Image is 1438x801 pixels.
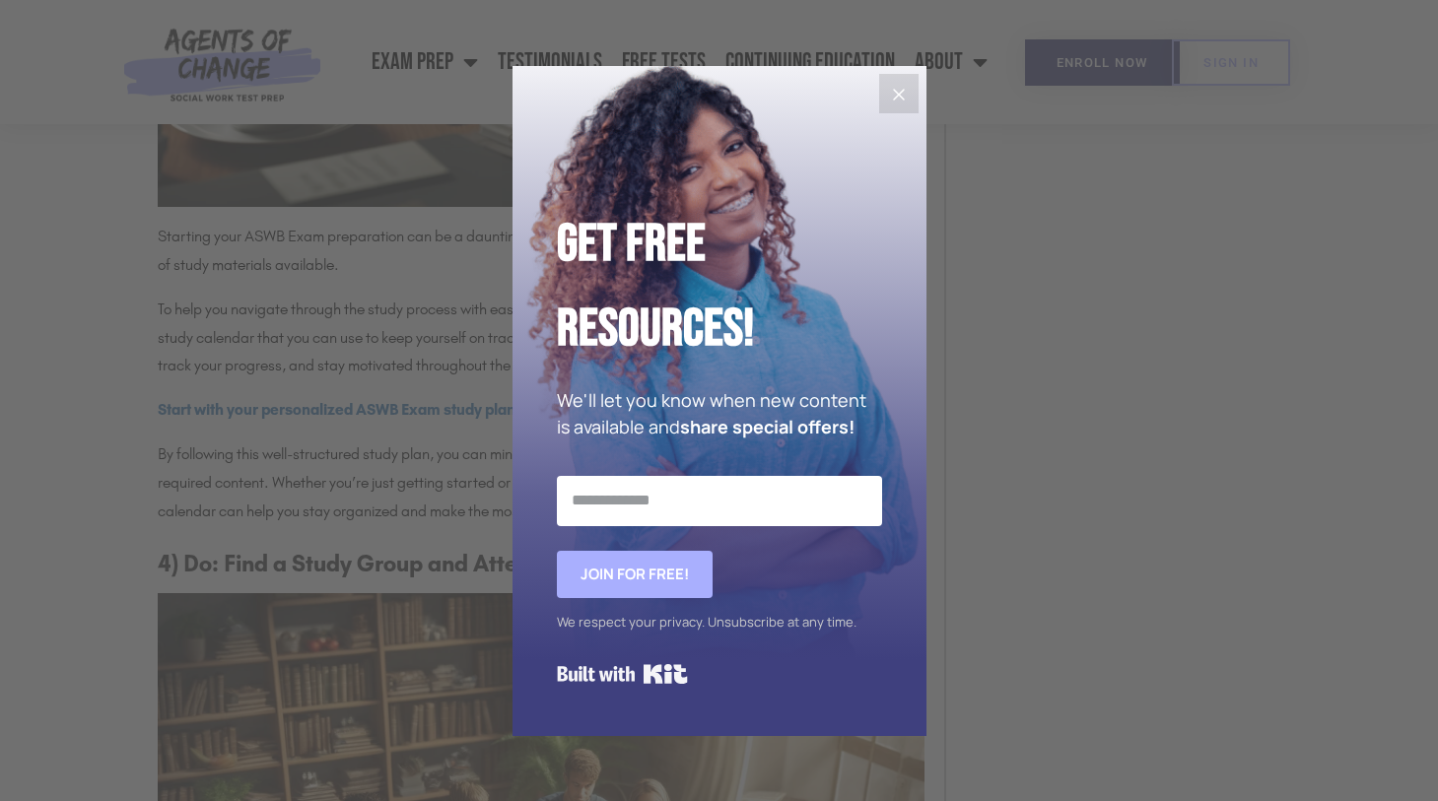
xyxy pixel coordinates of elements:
strong: share special offers! [680,415,855,438]
div: We respect your privacy. Unsubscribe at any time. [557,608,882,636]
a: Built with Kit [557,656,688,692]
button: Close [879,74,919,113]
p: We'll let you know when new content is available and [557,387,882,440]
input: Email Address [557,476,882,525]
h2: Get Free Resources! [557,202,882,372]
button: Join for FREE! [557,551,713,598]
